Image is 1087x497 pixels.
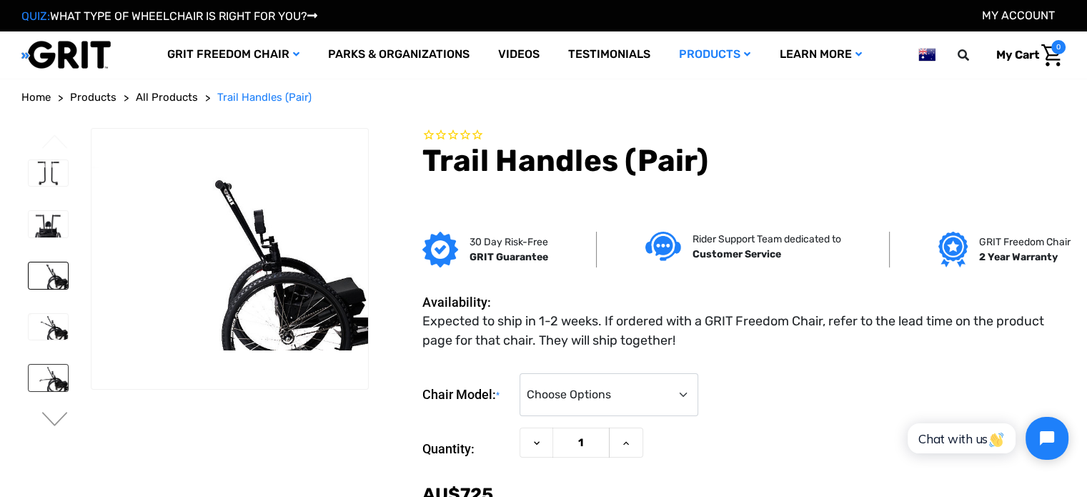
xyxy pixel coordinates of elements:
img: GRIT Trail Handles: pair of steel push handles with bike grips mounted to back of GRIT Freedom Chair [29,211,68,237]
a: Videos [484,31,554,78]
a: Products [665,31,765,78]
dd: Expected to ship in 1-2 weeks. If ordered with a GRIT Freedom Chair, refer to the lead time on th... [422,312,1058,350]
a: Testimonials [554,31,665,78]
a: Trail Handles (Pair) [217,89,312,106]
img: Cart [1041,44,1062,67]
nav: Breadcrumb [21,89,1066,106]
p: Rider Support Team dedicated to [693,232,841,247]
span: Products [70,91,116,104]
span: 0 [1051,40,1066,54]
span: All Products [136,91,198,104]
input: Search [964,40,986,70]
a: Account [982,9,1055,22]
strong: 2 Year Warranty [979,251,1058,263]
a: Learn More [765,31,875,78]
img: GRIT Guarantee [422,232,458,267]
span: Trail Handles (Pair) [217,91,312,104]
a: All Products [136,89,198,106]
a: Cart with 0 items [986,40,1066,70]
span: Home [21,91,51,104]
iframe: Tidio Chat [892,405,1081,472]
strong: GRIT Guarantee [470,251,548,263]
img: GRIT Trail Handles: pair of steel push handles with bike grips for use with GRIT Freedom Chair ou... [29,160,68,187]
button: Go to slide 2 of 3 [40,412,70,429]
span: Rated 0.0 out of 5 stars 0 reviews [422,128,1066,144]
img: GRIT Trail Handles: side view of GRIT Freedom Chair with pair of steel push handles mounted on ba... [91,167,368,351]
p: GRIT Freedom Chair [979,235,1071,250]
img: GRIT Trail Handles: side view of GRIT Freedom Chair with pair of steel push handles mounted on ba... [29,262,68,289]
img: Grit freedom [938,232,968,267]
label: Quantity: [422,428,512,471]
strong: Customer Service [693,248,781,260]
img: Customer service [645,232,681,261]
span: QUIZ: [21,9,50,23]
h1: Trail Handles (Pair) [422,143,1066,179]
img: GRIT Trail Handles: side view of GRIT Freedom Chair outdoor wheelchair with push handles installe... [29,314,68,340]
img: GRIT All-Terrain Wheelchair and Mobility Equipment [21,40,111,69]
a: Products [70,89,116,106]
img: au.png [918,46,935,64]
p: 30 Day Risk-Free [470,235,548,250]
a: Home [21,89,51,106]
button: Go to slide 3 of 3 [40,134,70,152]
label: Chair Model: [422,373,512,417]
a: Parks & Organizations [314,31,484,78]
a: GRIT Freedom Chair [153,31,314,78]
span: My Cart [996,48,1039,61]
a: QUIZ:WHAT TYPE OF WHEELCHAIR IS RIGHT FOR YOU? [21,9,317,23]
img: GRIT Trail Handles: side view of push handles on GRIT Freedom Chair, one at tall height, one at l... [29,365,68,391]
dt: Availability: [422,292,512,312]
